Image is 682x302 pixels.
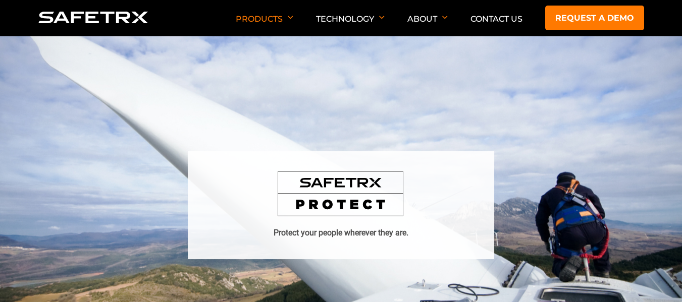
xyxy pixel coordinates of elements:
[316,14,385,36] p: Technology
[470,14,522,24] a: Contact Us
[545,6,644,30] a: Request a demo
[288,16,293,19] img: Arrow down
[274,227,408,239] h1: Protect your people wherever they are.
[278,171,404,217] img: SafeTrx Protect logo
[379,16,385,19] img: Arrow down
[407,14,448,36] p: About
[236,14,293,36] p: Products
[38,12,148,23] img: Logo SafeTrx
[442,16,448,19] img: Arrow down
